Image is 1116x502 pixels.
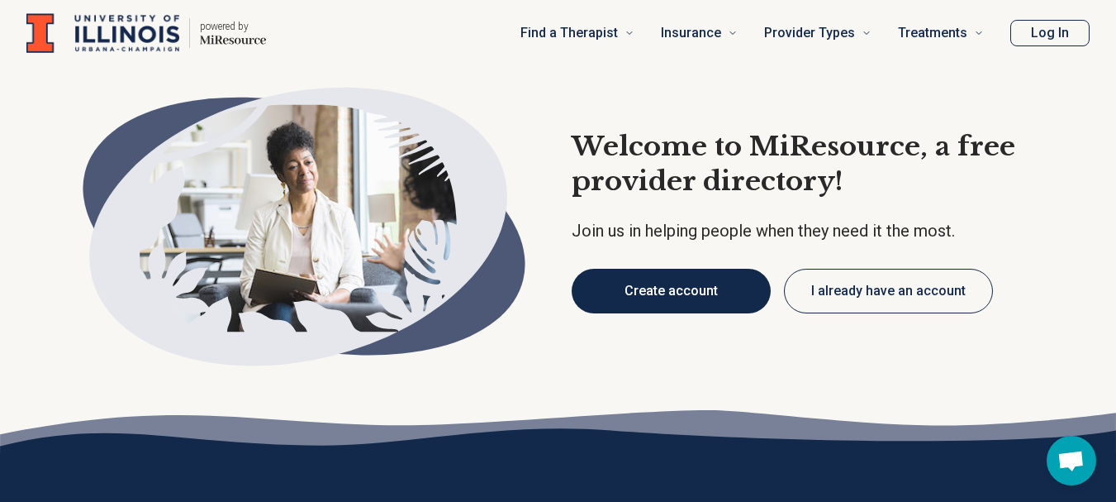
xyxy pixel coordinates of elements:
[200,20,266,33] p: powered by
[784,269,993,313] button: I already have an account
[898,22,967,45] span: Treatments
[764,22,855,45] span: Provider Types
[572,219,1061,242] p: Join us in helping people when they need it the most.
[26,7,266,60] a: Home page
[1010,20,1090,46] button: Log In
[1047,436,1096,485] div: Open chat
[520,22,618,45] span: Find a Therapist
[572,269,771,313] button: Create account
[661,22,721,45] span: Insurance
[572,130,1061,198] h1: Welcome to MiResource, a free provider directory!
